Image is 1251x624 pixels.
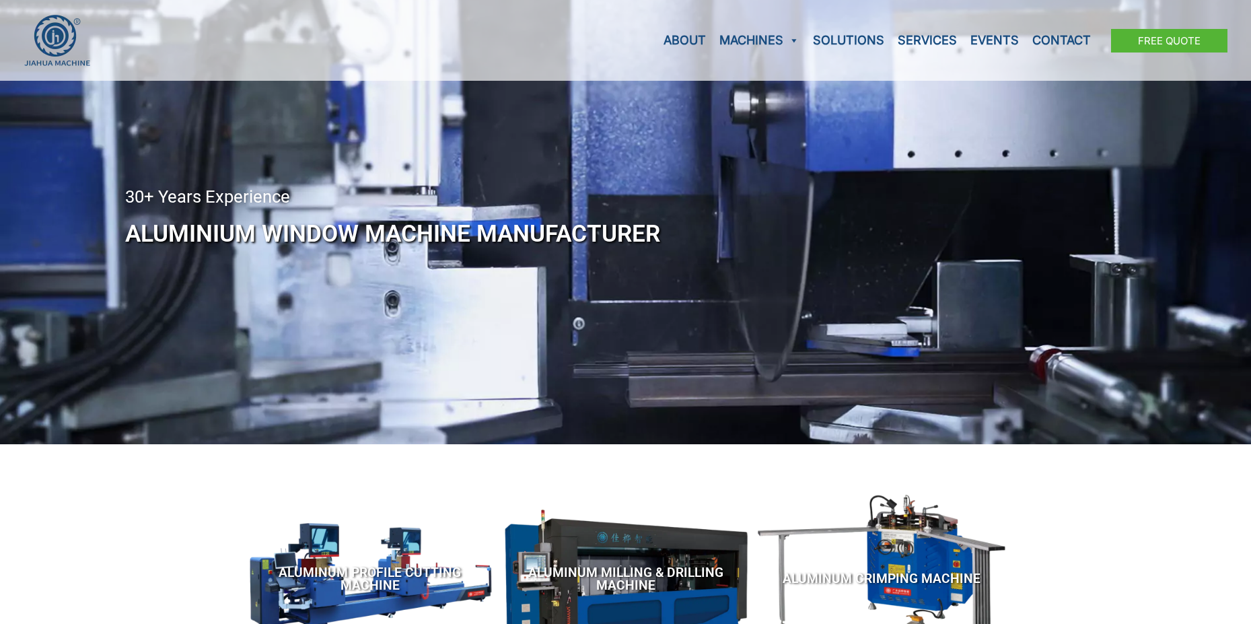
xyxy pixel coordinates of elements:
[249,566,491,592] span: Aluminum Profile Cutting Machine
[125,188,1126,206] div: 30+ Years Experience
[505,566,747,592] span: Aluminum Milling & Drilling Machine
[24,14,91,67] img: JH Aluminium Window & Door Processing Machines
[783,572,980,585] span: Aluminum Crimping Machine
[125,212,1126,256] h1: Aluminium Window Machine Manufacturer
[1111,29,1227,53] a: Free Quote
